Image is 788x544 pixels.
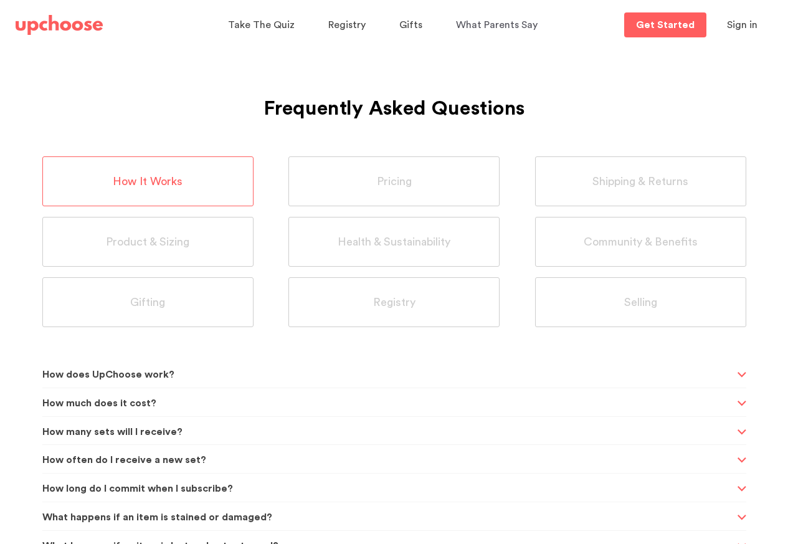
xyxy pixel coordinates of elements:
[42,474,734,504] span: How long do I commit when I subscribe?
[456,13,541,37] a: What Parents Say
[16,15,103,35] img: UpChoose
[42,360,734,390] span: How does UpChoose work?
[399,20,422,30] span: Gifts
[377,174,412,189] span: Pricing
[328,13,369,37] a: Registry
[106,235,189,249] span: Product & Sizing
[711,12,773,37] button: Sign in
[338,235,450,249] span: Health & Sustainability
[42,502,734,533] span: What happens if an item is stained or damaged?
[399,13,426,37] a: Gifts
[42,445,734,475] span: How often do I receive a new set?
[584,235,698,249] span: Community & Benefits
[636,20,695,30] p: Get Started
[727,20,757,30] span: Sign in
[130,295,165,310] span: Gifting
[624,295,657,310] span: Selling
[624,12,706,37] a: Get Started
[42,388,734,419] span: How much does it cost?
[228,20,295,30] span: Take The Quiz
[456,20,538,30] span: What Parents Say
[16,12,103,38] a: UpChoose
[42,417,734,447] span: How many sets will I receive?
[42,66,746,125] h1: Frequently Asked Questions
[113,174,183,189] span: How It Works
[373,295,415,310] span: Registry
[328,20,366,30] span: Registry
[592,174,688,189] span: Shipping & Returns
[228,13,298,37] a: Take The Quiz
